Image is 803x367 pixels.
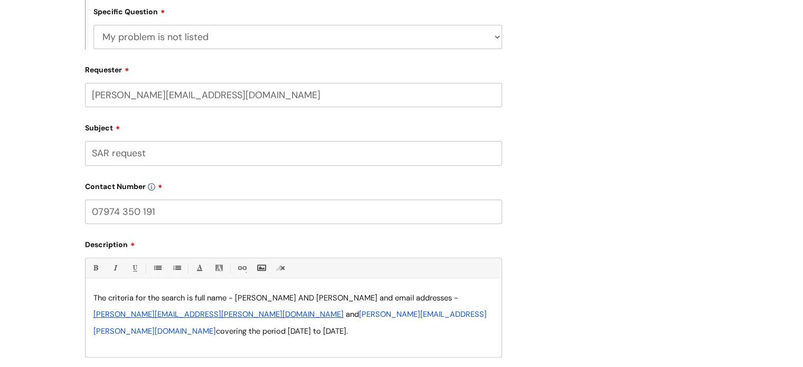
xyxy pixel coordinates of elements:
[93,293,458,303] span: The criteria for the search is full name - [PERSON_NAME] AND [PERSON_NAME] and email addresses -
[85,120,502,133] label: Subject
[148,183,155,191] img: info-icon.svg
[108,261,121,275] a: Italic (Ctrl-I)
[193,261,206,275] a: Font Color
[128,261,141,275] a: Underline(Ctrl-U)
[85,62,502,74] label: Requester
[85,237,502,249] label: Description
[235,261,248,275] a: Link
[85,178,502,191] label: Contact Number
[212,261,225,275] a: Back Color
[85,83,502,107] input: Email
[150,261,164,275] a: • Unordered List (Ctrl-Shift-7)
[89,261,102,275] a: Bold (Ctrl-B)
[274,261,287,275] a: Remove formatting (Ctrl-\)
[170,261,183,275] a: 1. Ordered List (Ctrl-Shift-8)
[216,326,348,336] span: covering the period [DATE] to [DATE].
[93,309,344,319] span: [PERSON_NAME][EMAIL_ADDRESS][PERSON_NAME][DOMAIN_NAME]
[254,261,268,275] a: Insert Image...
[346,309,359,319] span: and
[93,6,165,16] label: Specific Question
[93,310,344,319] a: [PERSON_NAME][EMAIL_ADDRESS][PERSON_NAME][DOMAIN_NAME]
